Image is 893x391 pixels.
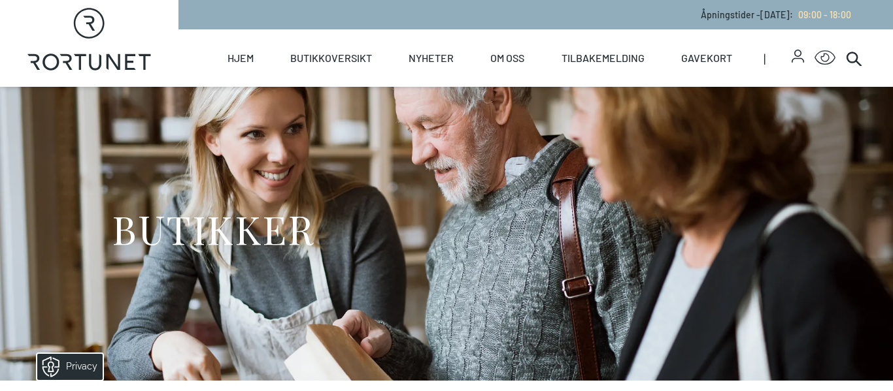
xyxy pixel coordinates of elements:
[798,9,851,20] span: 09:00 - 18:00
[13,349,120,384] iframe: Manage Preferences
[681,29,732,87] a: Gavekort
[815,48,835,69] button: Open Accessibility Menu
[227,29,254,87] a: Hjem
[490,29,524,87] a: Om oss
[112,204,314,253] h1: BUTIKKER
[847,235,893,245] details: Attribution
[701,8,851,22] p: Åpningstider - [DATE] :
[290,29,372,87] a: Butikkoversikt
[409,29,454,87] a: Nyheter
[850,237,882,244] div: © Mappedin
[793,9,851,20] a: 09:00 - 18:00
[562,29,645,87] a: Tilbakemelding
[764,29,792,87] span: |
